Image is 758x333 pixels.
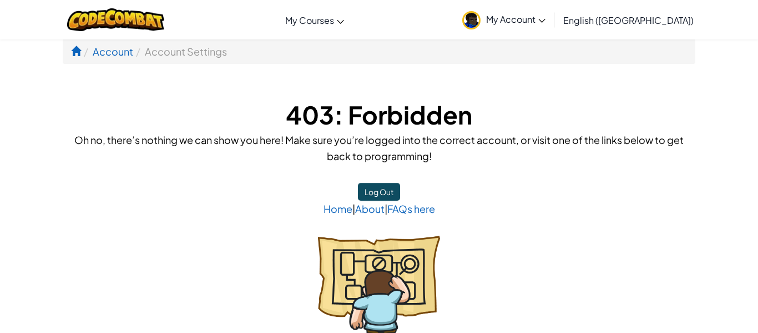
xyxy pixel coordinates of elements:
[387,202,435,215] a: FAQs here
[285,14,334,26] span: My Courses
[355,202,385,215] a: About
[385,202,387,215] span: |
[352,202,355,215] span: |
[74,132,684,164] p: Oh no, there’s nothing we can show you here! Make sure you’re logged into the correct account, or...
[563,14,694,26] span: English ([GEOGRAPHIC_DATA])
[348,99,472,130] span: Forbidden
[280,5,350,35] a: My Courses
[358,183,400,201] button: Log Out
[462,11,481,29] img: avatar
[133,43,227,59] li: Account Settings
[558,5,699,35] a: English ([GEOGRAPHIC_DATA])
[93,45,133,58] a: Account
[286,99,348,130] span: 403:
[324,202,352,215] a: Home
[486,13,545,25] span: My Account
[457,2,551,37] a: My Account
[67,8,164,31] img: CodeCombat logo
